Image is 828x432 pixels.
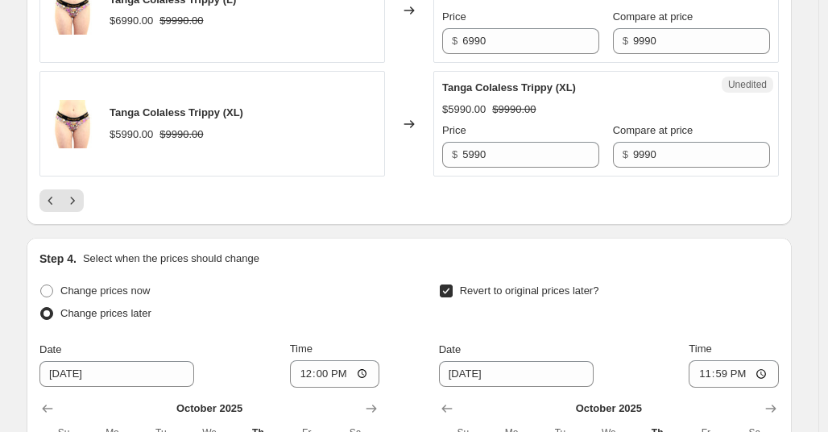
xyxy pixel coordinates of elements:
div: $5990.00 [442,102,486,118]
span: $ [452,35,457,47]
span: Change prices now [60,285,150,297]
span: $ [623,148,628,160]
span: Price [442,124,466,136]
input: 10/2/2025 [439,361,594,387]
button: Show previous month, September 2025 [436,397,458,420]
p: Select when the prices should change [83,251,259,267]
button: Next [61,189,84,212]
button: Show previous month, September 2025 [36,397,59,420]
div: $6990.00 [110,13,153,29]
span: Price [442,10,466,23]
h2: Step 4. [39,251,77,267]
strike: $9990.00 [159,13,203,29]
span: Compare at price [613,124,693,136]
button: Previous [39,189,62,212]
span: Date [439,343,461,355]
button: Show next month, November 2025 [360,397,383,420]
span: Tanga Colaless Trippy (XL) [442,81,576,93]
div: $5990.00 [110,127,153,143]
span: $ [623,35,628,47]
span: Tanga Colaless Trippy (XL) [110,106,243,118]
strike: $9990.00 [159,127,203,143]
span: Time [689,343,711,355]
strike: $9990.00 [492,102,536,118]
span: Unedited [728,78,767,91]
input: 12:00 [290,360,380,388]
input: 10/2/2025 [39,361,194,387]
span: $ [452,148,457,160]
span: Date [39,343,61,355]
span: Time [290,343,313,355]
span: Revert to original prices later? [460,285,599,297]
input: 12:00 [689,360,779,388]
nav: Pagination [39,189,84,212]
span: Compare at price [613,10,693,23]
button: Show next month, November 2025 [760,397,782,420]
img: bikini_trippy_front1_2b28c30d-5dce-4cb3-adb0-ee1149c1886b_80x.jpg [48,100,97,148]
span: Change prices later [60,307,151,319]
